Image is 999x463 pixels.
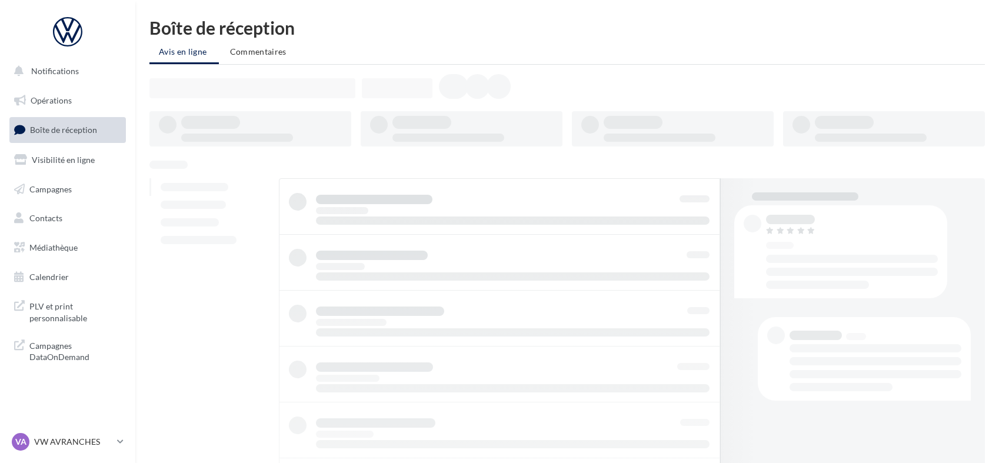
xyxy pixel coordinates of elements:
[149,19,985,36] div: Boîte de réception
[7,206,128,231] a: Contacts
[29,272,69,282] span: Calendrier
[7,265,128,289] a: Calendrier
[7,88,128,113] a: Opérations
[34,436,112,448] p: VW AVRANCHES
[31,95,72,105] span: Opérations
[7,333,128,368] a: Campagnes DataOnDemand
[9,431,126,453] a: VA VW AVRANCHES
[7,59,124,84] button: Notifications
[29,338,121,363] span: Campagnes DataOnDemand
[230,46,287,56] span: Commentaires
[31,66,79,76] span: Notifications
[7,148,128,172] a: Visibilité en ligne
[29,298,121,324] span: PLV et print personnalisable
[29,242,78,252] span: Médiathèque
[7,117,128,142] a: Boîte de réception
[7,177,128,202] a: Campagnes
[32,155,95,165] span: Visibilité en ligne
[7,235,128,260] a: Médiathèque
[29,213,62,223] span: Contacts
[7,294,128,328] a: PLV et print personnalisable
[30,125,97,135] span: Boîte de réception
[29,184,72,194] span: Campagnes
[15,436,26,448] span: VA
